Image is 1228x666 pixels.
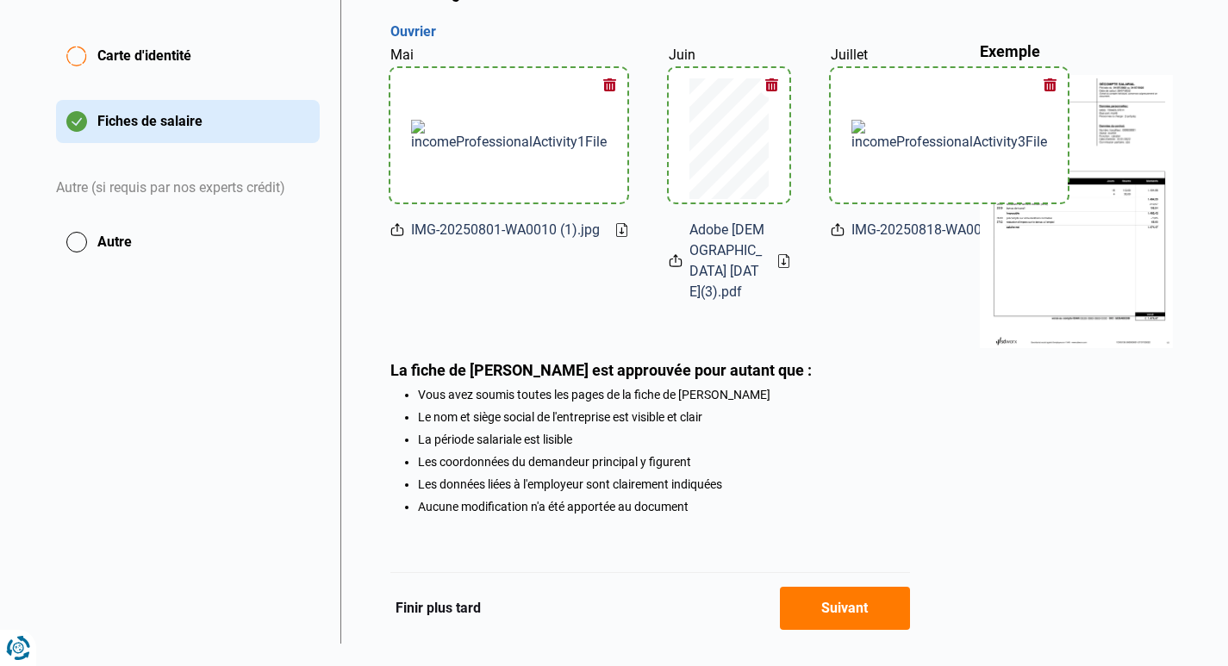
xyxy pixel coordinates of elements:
[418,410,910,424] li: Le nom et siège social de l'entreprise est visible et clair
[418,433,910,446] li: La période salariale est lisible
[980,75,1173,347] img: income
[851,120,1047,150] img: incomeProfessionalActivity3File
[980,41,1173,61] div: Exemple
[56,157,320,221] div: Autre (si requis par nos experts crédit)
[56,221,320,264] button: Autre
[418,477,910,491] li: Les données liées à l'employeur sont clairement indiquées
[56,26,320,86] button: Carte d'identité
[97,46,191,66] span: Carte d'identité
[390,23,910,41] h3: Ouvrier
[411,120,607,150] img: incomeProfessionalActivity1File
[669,45,695,65] label: Juin
[616,223,627,237] a: Download
[390,361,910,379] div: La fiche de [PERSON_NAME] est approuvée pour autant que :
[418,500,910,514] li: Aucune modification n'a été apportée au document
[831,45,868,65] label: Juillet
[390,597,486,619] button: Finir plus tard
[418,388,910,401] li: Vous avez soumis toutes les pages de la fiche de [PERSON_NAME]
[780,587,910,630] button: Suivant
[390,45,414,65] label: Mai
[418,455,910,469] li: Les coordonnées du demandeur principal y figurent
[778,254,789,268] a: Download
[56,100,320,143] button: Fiches de salaire
[851,220,1019,240] span: IMG-20250818-WA0014.jpg
[411,220,600,240] span: IMG-20250801-WA0010 (1).jpg
[689,220,764,302] span: Adobe [DEMOGRAPHIC_DATA] [DATE](3).pdf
